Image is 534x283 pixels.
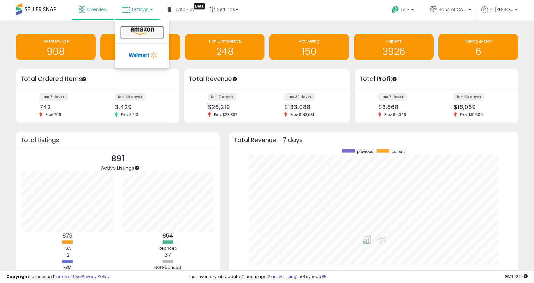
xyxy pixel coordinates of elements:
span: Non Competitive [209,38,241,44]
span: previous [357,149,373,154]
div: Tooltip anchor [194,3,205,9]
a: Not Selling 150 [269,34,349,60]
b: 879 [62,232,73,240]
div: Tooltip anchor [81,76,87,82]
div: Tooltip anchor [134,165,140,171]
span: Selling @ Max [465,38,492,44]
label: last 7 days [39,93,68,101]
h3: Total Revenue [189,75,345,84]
div: $3,868 [378,104,432,110]
a: Help [387,1,420,20]
a: Non Competitive 248 [185,34,265,60]
div: Tooltip anchor [232,76,238,82]
b: 12 [65,251,70,259]
div: $18,069 [454,104,507,110]
a: Selling @ Max 6 [438,34,518,60]
span: Prev: $28,837 [211,112,240,117]
label: last 30 days [115,93,145,101]
div: $28,219 [208,104,262,110]
span: Listings [132,6,148,13]
span: Active Listings [101,165,134,171]
label: last 30 days [284,93,315,101]
h1: 3926 [357,46,430,57]
div: FBA [49,245,86,251]
span: Not Selling [299,38,319,44]
i: Click here to read more about un-synced listings. [322,274,326,279]
strong: Copyright [6,274,29,280]
label: last 7 days [208,93,236,101]
a: Terms of Use [54,274,81,280]
span: Prev: $143,631 [287,112,317,117]
a: Needs to Reprice 1 [100,34,180,60]
span: Inventory Age [43,38,69,44]
label: last 30 days [454,93,484,101]
a: Hi [PERSON_NAME] [481,6,518,20]
div: FBM [49,265,86,271]
div: $133,088 [284,104,339,110]
a: Privacy Policy [82,274,110,280]
h3: Total Revenue - 7 days [234,138,513,142]
i: Get Help [391,6,399,14]
span: Haus of Commerce [438,6,467,13]
span: 2025-09-8 12:11 GMT [505,274,528,280]
div: seller snap | | [6,274,110,280]
h1: 1 [104,46,177,57]
a: 2 active listings [268,274,299,280]
p: 891 [101,153,134,165]
span: Prev: 799 [42,112,64,117]
a: Inventory Age 908 [16,34,96,60]
div: 742 [39,104,93,110]
div: 3,429 [115,104,168,110]
a: Replens 3926 [354,34,434,60]
span: Prev: $19,506 [457,112,486,117]
h1: 150 [272,46,346,57]
h1: 908 [19,46,92,57]
span: Replens [386,38,401,44]
b: 37 [164,251,171,259]
span: current [391,149,405,154]
div: Tooltip anchor [392,76,397,82]
h3: Total Ordered Items [21,75,175,84]
h1: 6 [442,46,515,57]
span: Help [401,7,409,13]
span: Overview [87,6,107,13]
label: last 7 days [378,93,407,101]
span: Prev: 3,210 [118,112,141,117]
div: Repriced [149,245,187,251]
b: 854 [163,232,173,240]
div: Not Repriced [149,265,187,271]
span: Hi [PERSON_NAME] [489,6,513,13]
h3: Total Listings [21,138,215,142]
h1: 248 [188,46,262,57]
div: Last InventoryLab Update: 2 hours ago, not synced. [189,274,528,280]
span: Prev: $4,046 [381,112,409,117]
span: DataHub [175,6,194,13]
h3: Total Profit [359,75,513,84]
